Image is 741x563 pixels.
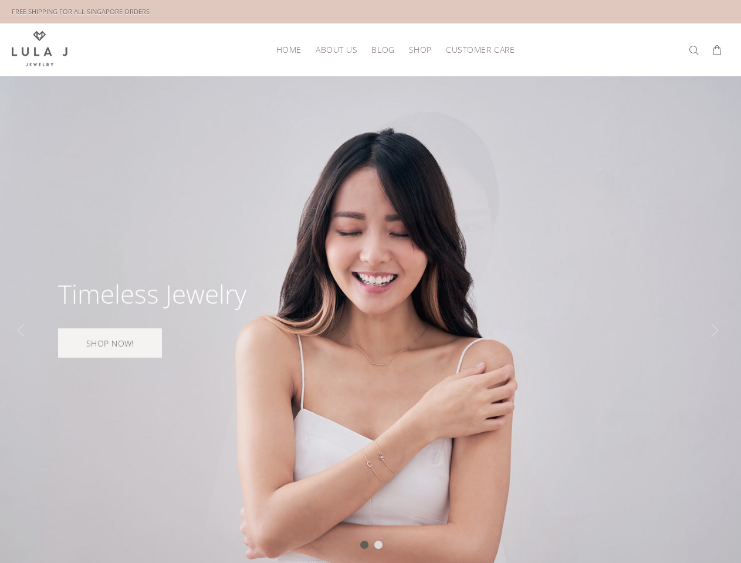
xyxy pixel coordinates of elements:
span: ABOUT US [316,45,357,54]
a: HOME [269,40,309,59]
span: SHOP [409,45,432,54]
a: ABOUT US [309,40,364,59]
a: BLOG [364,40,401,59]
span: BLOG [371,45,394,54]
div: FREE SHIPPING FOR ALL SINGAPORE ORDERS [12,5,150,18]
a: CUSTOMER CARE [439,40,515,59]
span: HOME [276,45,302,54]
span: CUSTOMER CARE [446,45,515,54]
a: SHOP [402,40,439,59]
